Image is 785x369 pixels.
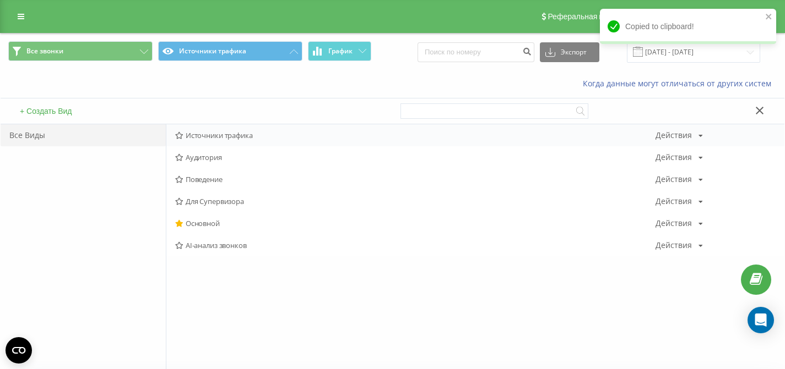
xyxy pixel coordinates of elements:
[6,337,32,364] button: Open CMP widget
[175,175,656,183] span: Поведение
[752,106,768,117] button: Закрыть
[328,47,353,55] span: График
[540,42,599,62] button: Экспорт
[748,307,774,333] div: Open Intercom Messenger
[1,124,166,146] div: Все Виды
[175,153,656,161] span: Аудитория
[175,241,656,249] span: AI-анализ звонков
[656,241,692,249] div: Действия
[765,12,773,23] button: close
[656,131,692,139] div: Действия
[548,12,638,21] span: Реферальная программа
[656,197,692,205] div: Действия
[418,42,534,62] input: Поиск по номеру
[600,9,776,44] div: Copied to clipboard!
[17,106,75,116] button: + Создать Вид
[175,197,656,205] span: Для Супервизора
[656,153,692,161] div: Действия
[8,41,153,61] button: Все звонки
[583,78,777,89] a: Когда данные могут отличаться от других систем
[175,131,656,139] span: Источники трафика
[175,219,656,227] span: Основной
[656,175,692,183] div: Действия
[158,41,302,61] button: Источники трафика
[26,47,63,56] span: Все звонки
[656,219,692,227] div: Действия
[308,41,371,61] button: График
